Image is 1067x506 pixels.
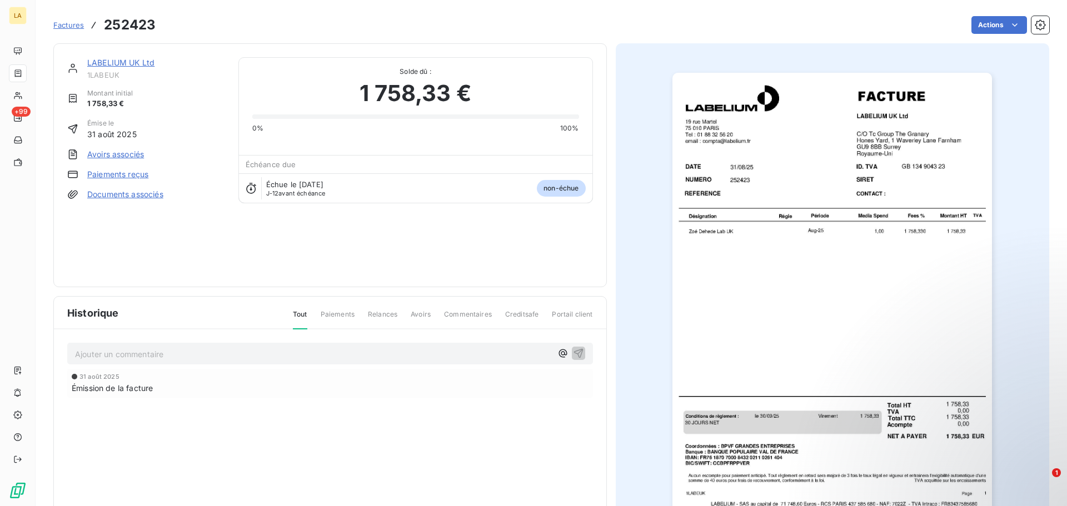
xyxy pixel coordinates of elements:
[411,309,431,328] span: Avoirs
[368,309,397,328] span: Relances
[104,15,156,35] h3: 252423
[79,373,119,380] span: 31 août 2025
[87,189,163,200] a: Documents associés
[537,180,585,197] span: non-échue
[360,77,471,110] span: 1 758,33 €
[1029,468,1056,495] iframe: Intercom live chat
[9,482,27,499] img: Logo LeanPay
[552,309,592,328] span: Portail client
[87,169,148,180] a: Paiements reçus
[1052,468,1061,477] span: 1
[87,71,225,79] span: 1LABEUK
[53,21,84,29] span: Factures
[505,309,539,328] span: Creditsafe
[87,118,137,128] span: Émise le
[53,19,84,31] a: Factures
[266,190,326,197] span: avant échéance
[252,123,263,133] span: 0%
[266,189,279,197] span: J-12
[72,382,153,394] span: Émission de la facture
[87,88,133,98] span: Montant initial
[266,180,323,189] span: Échue le [DATE]
[321,309,355,328] span: Paiements
[12,107,31,117] span: +99
[560,123,579,133] span: 100%
[87,149,144,160] a: Avoirs associés
[293,309,307,329] span: Tout
[87,128,137,140] span: 31 août 2025
[246,160,296,169] span: Échéance due
[845,398,1067,476] iframe: Intercom notifications message
[9,7,27,24] div: LA
[971,16,1027,34] button: Actions
[87,98,133,109] span: 1 758,33 €
[67,305,119,320] span: Historique
[87,58,154,67] a: LABELIUM UK Ltd
[444,309,492,328] span: Commentaires
[252,67,579,77] span: Solde dû :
